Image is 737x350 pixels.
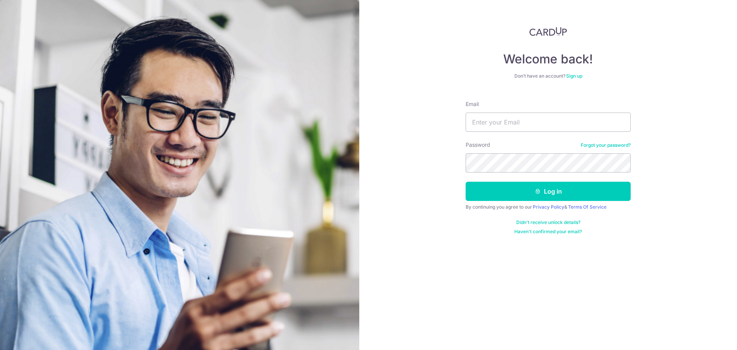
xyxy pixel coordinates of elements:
[466,113,631,132] input: Enter your Email
[529,27,567,36] img: CardUp Logo
[566,73,582,79] a: Sign up
[466,51,631,67] h4: Welcome back!
[466,73,631,79] div: Don’t have an account?
[466,182,631,201] button: Log in
[466,100,479,108] label: Email
[533,204,564,210] a: Privacy Policy
[466,141,490,149] label: Password
[516,219,580,226] a: Didn't receive unlock details?
[568,204,606,210] a: Terms Of Service
[514,229,582,235] a: Haven't confirmed your email?
[581,142,631,148] a: Forgot your password?
[466,204,631,210] div: By continuing you agree to our &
